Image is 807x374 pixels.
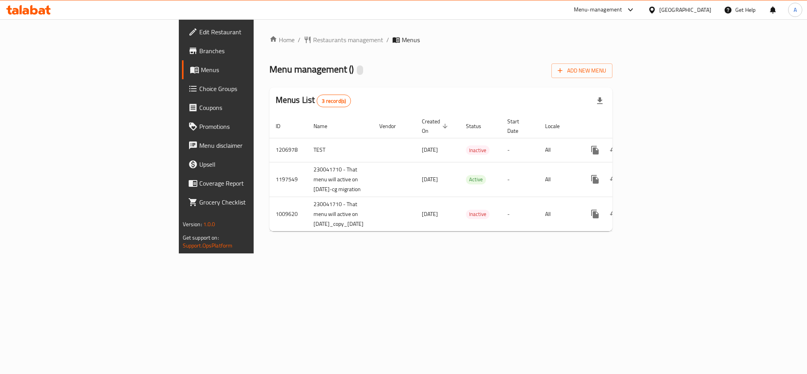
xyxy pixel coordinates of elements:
a: Support.OpsPlatform [183,240,233,251]
span: Restaurants management [313,35,383,45]
h2: Menus List [276,94,351,107]
button: more [586,205,605,223]
span: Coverage Report [199,179,307,188]
span: Name [314,121,338,131]
span: Choice Groups [199,84,307,93]
div: Export file [590,91,609,110]
span: Created On [422,117,450,136]
td: - [501,197,539,231]
span: Upsell [199,160,307,169]
a: Upsell [182,155,314,174]
a: Coupons [182,98,314,117]
span: A [794,6,797,14]
a: Coverage Report [182,174,314,193]
span: Inactive [466,146,490,155]
button: more [586,170,605,189]
span: [DATE] [422,145,438,155]
a: Grocery Checklist [182,193,314,212]
button: more [586,141,605,160]
span: Vendor [379,121,406,131]
a: Branches [182,41,314,60]
a: Restaurants management [304,35,383,45]
span: Status [466,121,492,131]
span: [DATE] [422,174,438,184]
span: [DATE] [422,209,438,219]
span: Start Date [507,117,529,136]
button: Change Status [605,141,623,160]
button: Change Status [605,205,623,223]
td: All [539,138,579,162]
td: - [501,138,539,162]
a: Edit Restaurant [182,22,314,41]
span: ID [276,121,291,131]
span: Menu disclaimer [199,141,307,150]
span: Locale [545,121,570,131]
span: Menus [402,35,420,45]
a: Choice Groups [182,79,314,98]
span: Active [466,175,486,184]
td: All [539,162,579,197]
span: Inactive [466,210,490,219]
a: Promotions [182,117,314,136]
span: Add New Menu [558,66,606,76]
td: - [501,162,539,197]
div: [GEOGRAPHIC_DATA] [659,6,711,14]
td: 230041710 - That menu will active on [DATE]-cg migration [307,162,373,197]
table: enhanced table [269,114,668,232]
span: Menu management ( ) [269,60,354,78]
td: 230041710 - That menu will active on [DATE]_copy_[DATE] [307,197,373,231]
button: Add New Menu [551,63,612,78]
span: Edit Restaurant [199,27,307,37]
td: All [539,197,579,231]
span: Coupons [199,103,307,112]
div: Inactive [466,145,490,155]
span: Version: [183,219,202,229]
th: Actions [579,114,668,138]
a: Menus [182,60,314,79]
span: Grocery Checklist [199,197,307,207]
div: Menu-management [574,5,622,15]
span: Branches [199,46,307,56]
a: Menu disclaimer [182,136,314,155]
span: Get support on: [183,233,219,243]
td: TEST [307,138,373,162]
li: / [386,35,389,45]
span: 1.0.0 [203,219,215,229]
nav: breadcrumb [269,35,613,45]
div: Total records count [317,95,351,107]
span: Promotions [199,122,307,131]
button: Change Status [605,170,623,189]
span: 3 record(s) [317,97,351,105]
span: Menus [201,65,307,74]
